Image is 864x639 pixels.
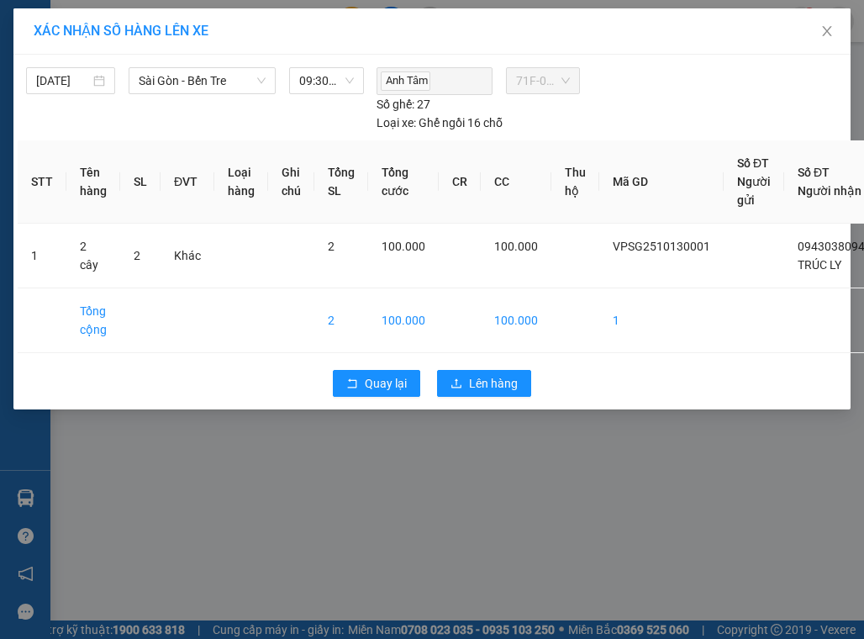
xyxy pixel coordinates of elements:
span: rollback [346,378,358,391]
th: Loại hàng [214,140,268,224]
span: Người gửi [737,175,771,207]
button: rollbackQuay lại [333,370,420,397]
th: Mã GD [599,140,724,224]
span: XÁC NHẬN SỐ HÀNG LÊN XE [34,23,208,39]
span: 71F-002.64 [516,68,569,93]
td: 1 [18,224,66,288]
span: Số ĐT [737,156,769,170]
td: 100.000 [368,288,439,353]
div: 27 [377,95,430,114]
td: 2 [314,288,368,353]
button: Close [803,8,851,55]
th: Tổng cước [368,140,439,224]
td: 2 cây [66,224,120,288]
th: Tên hàng [66,140,120,224]
th: CR [439,140,481,224]
span: Loại xe: [377,114,416,132]
td: Tổng cộng [66,288,120,353]
span: Lên hàng [469,374,518,393]
span: 2 [134,249,140,262]
th: Thu hộ [551,140,599,224]
span: upload [450,378,462,391]
td: Khác [161,224,214,288]
th: STT [18,140,66,224]
div: Ghế ngồi 16 chỗ [377,114,503,132]
td: 1 [599,288,724,353]
span: 100.000 [382,240,425,253]
span: Số ĐT [798,166,830,179]
th: SL [120,140,161,224]
span: 2 [328,240,335,253]
span: Người nhận [798,184,861,198]
span: 09:30 - 71F-002.64 [299,68,353,93]
td: 100.000 [481,288,551,353]
span: Anh Tâm [381,71,430,91]
span: 100.000 [494,240,538,253]
span: Số ghế: [377,95,414,114]
span: Sài Gòn - Bến Tre [139,68,266,93]
span: down [256,76,266,86]
th: Tổng SL [314,140,368,224]
th: Ghi chú [268,140,314,224]
span: TRÚC LY [798,258,841,272]
span: VPSG2510130001 [613,240,710,253]
span: Quay lại [365,374,407,393]
th: ĐVT [161,140,214,224]
span: close [820,24,834,38]
input: 13/10/2025 [36,71,90,90]
th: CC [481,140,551,224]
button: uploadLên hàng [437,370,531,397]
